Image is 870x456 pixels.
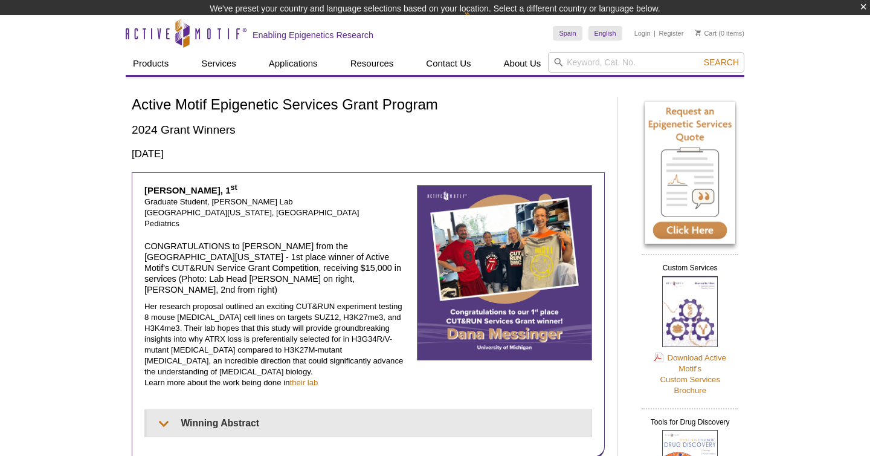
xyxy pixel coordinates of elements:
span: [GEOGRAPHIC_DATA][US_STATE], [GEOGRAPHIC_DATA] [144,208,359,217]
a: Register [659,29,683,37]
span: Graduate Student, [PERSON_NAME] Lab [144,197,293,206]
p: Her research proposal outlined an exciting CUT&RUN experiment testing 8 mouse [MEDICAL_DATA] cell... [144,301,408,388]
li: (0 items) [695,26,744,41]
h2: Enabling Epigenetics Research [253,30,373,41]
h2: 2024 Grant Winners [132,122,605,138]
input: Keyword, Cat. No. [548,52,744,73]
a: Resources [343,52,401,75]
summary: Winning Abstract [147,410,591,437]
button: Search [700,57,743,68]
strong: [PERSON_NAME], 1 [144,185,237,195]
a: Spain [553,26,582,41]
li: | [654,26,656,41]
a: English [588,26,622,41]
a: Products [126,52,176,75]
a: Login [634,29,651,37]
img: Dana Messinger [417,185,593,361]
img: Request an Epigenetic Services Quote [645,102,735,244]
span: Search [704,57,739,67]
h2: Custom Services [642,254,738,276]
h2: Tools for Drug Discovery [642,408,738,430]
a: Services [194,52,243,75]
a: Cart [695,29,717,37]
a: Download Active Motif'sCustom ServicesBrochure [654,352,726,396]
a: Contact Us [419,52,478,75]
h4: CONGRATULATIONS to [PERSON_NAME] from the [GEOGRAPHIC_DATA][US_STATE] - 1st place winner of Activ... [144,241,408,295]
a: About Us [497,52,549,75]
a: Applications [262,52,325,75]
img: Change Here [464,9,496,37]
span: Pediatrics [144,219,179,228]
img: Custom Services [662,276,718,347]
sup: st [231,183,237,192]
h1: Active Motif Epigenetic Services Grant Program [132,97,605,114]
a: their lab [289,378,318,387]
h3: [DATE] [132,147,605,161]
img: Your Cart [695,30,701,36]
